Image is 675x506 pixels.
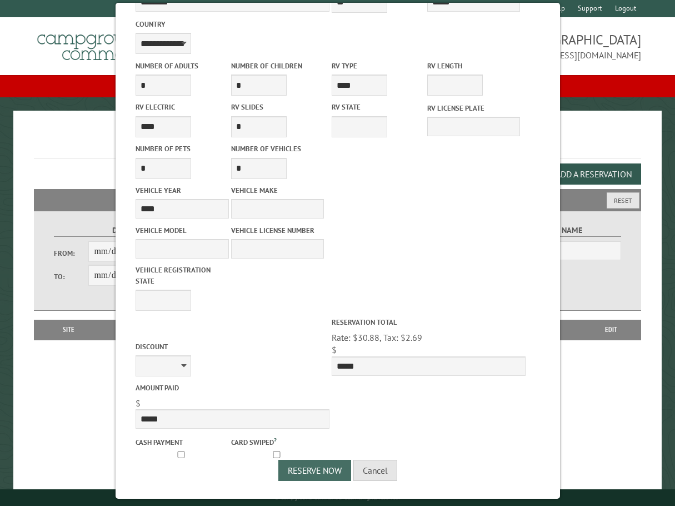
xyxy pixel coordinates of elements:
[546,163,641,185] button: Add a Reservation
[39,320,98,340] th: Site
[136,225,229,236] label: Vehicle Model
[278,460,351,481] button: Reserve Now
[231,102,324,112] label: RV Slides
[231,143,324,154] label: Number of Vehicles
[136,398,141,409] span: $
[273,436,276,444] a: ?
[34,128,642,159] h1: Reservations
[607,192,639,209] button: Reset
[353,460,397,481] button: Cancel
[136,19,329,29] label: Country
[332,61,425,71] label: RV Type
[136,341,329,352] label: Discount
[136,383,329,393] label: Amount paid
[136,143,229,154] label: Number of Pets
[34,22,173,65] img: Campground Commander
[332,344,337,355] span: $
[136,437,229,448] label: Cash payment
[581,320,641,340] th: Edit
[332,332,422,343] span: Rate: $30.88, Tax: $2.69
[136,61,229,71] label: Number of Adults
[54,271,89,282] label: To:
[231,225,324,236] label: Vehicle License Number
[136,265,229,286] label: Vehicle Registration state
[34,189,642,210] h2: Filters
[231,435,324,448] label: Card swiped
[427,61,520,71] label: RV Length
[98,320,175,340] th: Dates
[332,102,425,112] label: RV State
[332,317,526,328] label: Reservation Total
[427,103,520,113] label: RV License Plate
[274,494,400,501] small: © Campground Commander LLC. All rights reserved.
[136,102,229,112] label: RV Electric
[54,248,89,259] label: From:
[231,61,324,71] label: Number of Children
[136,185,229,196] label: Vehicle Year
[231,185,324,196] label: Vehicle Make
[54,224,193,237] label: Dates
